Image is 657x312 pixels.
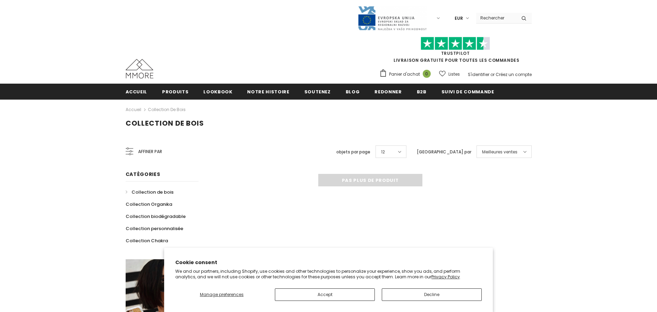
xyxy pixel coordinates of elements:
[138,148,162,155] span: Affiner par
[448,71,460,78] span: Listes
[357,6,427,31] img: Javni Razpis
[175,269,482,279] p: We and our partners, including Shopify, use cookies and other technologies to personalize your ex...
[203,84,232,99] a: Lookbook
[439,68,460,80] a: Listes
[126,237,168,244] span: Collection Chakra
[379,69,434,79] a: Panier d'achat 0
[374,88,402,95] span: Redonner
[496,71,532,77] a: Créez un compte
[275,288,375,301] button: Accept
[482,149,517,155] span: Meilleures ventes
[247,84,289,99] a: Notre histoire
[381,149,385,155] span: 12
[346,88,360,95] span: Blog
[126,198,172,210] a: Collection Organika
[162,88,188,95] span: Produits
[441,88,494,95] span: Suivi de commande
[175,259,482,266] h2: Cookie consent
[126,213,186,220] span: Collection biodégradable
[417,149,471,155] label: [GEOGRAPHIC_DATA] par
[455,15,463,22] span: EUR
[490,71,495,77] span: or
[200,292,244,297] span: Manage preferences
[126,210,186,222] a: Collection biodégradable
[389,71,420,78] span: Panier d'achat
[126,186,174,198] a: Collection de bois
[247,88,289,95] span: Notre histoire
[417,84,427,99] a: B2B
[126,84,148,99] a: Accueil
[346,84,360,99] a: Blog
[441,84,494,99] a: Suivi de commande
[126,222,183,235] a: Collection personnalisée
[441,50,470,56] a: TrustPilot
[382,288,482,301] button: Decline
[431,274,460,280] a: Privacy Policy
[162,84,188,99] a: Produits
[379,40,532,63] span: LIVRAISON GRATUITE POUR TOUTES LES COMMANDES
[126,225,183,232] span: Collection personnalisée
[126,201,172,208] span: Collection Organika
[336,149,370,155] label: objets par page
[126,235,168,247] a: Collection Chakra
[126,88,148,95] span: Accueil
[417,88,427,95] span: B2B
[357,15,427,21] a: Javni Razpis
[175,288,268,301] button: Manage preferences
[374,84,402,99] a: Redonner
[423,70,431,78] span: 0
[304,84,331,99] a: soutenez
[126,118,204,128] span: Collection de bois
[203,88,232,95] span: Lookbook
[468,71,489,77] a: S'identifier
[148,107,186,112] a: Collection de bois
[421,37,490,50] img: Faites confiance aux étoiles pilotes
[476,13,516,23] input: Search Site
[126,171,160,178] span: Catégories
[132,189,174,195] span: Collection de bois
[304,88,331,95] span: soutenez
[126,106,141,114] a: Accueil
[126,59,153,78] img: Cas MMORE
